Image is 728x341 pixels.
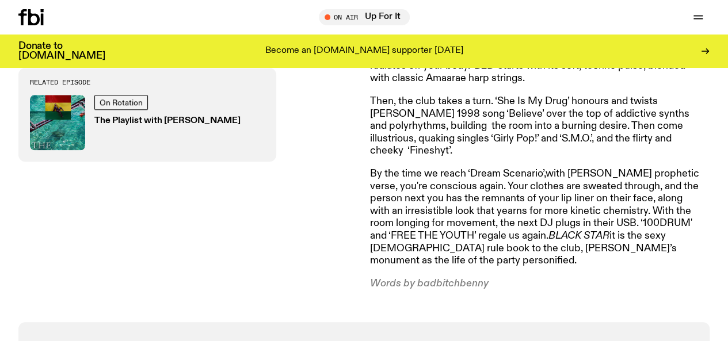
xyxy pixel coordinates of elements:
em: BLACK STAR [548,231,609,241]
p: Words by badbitchbenny [370,278,702,290]
a: The poster for this episode of The Playlist. It features the album artwork for Amaarae's BLACK ST... [30,95,265,151]
button: On AirUp For It [319,9,410,25]
p: Then, the club takes a turn. ‘She Is My Drug’ honours and twists [PERSON_NAME] 1998 song ‘Believe... [370,95,702,158]
h3: Related Episode [30,79,265,86]
p: By the time we reach ‘Dream Scenario’,with [PERSON_NAME] prophetic verse, you're conscious again.... [370,168,702,267]
h3: Donate to [DOMAIN_NAME] [18,41,105,61]
img: The poster for this episode of The Playlist. It features the album artwork for Amaarae's BLACK ST... [30,95,85,151]
h3: The Playlist with [PERSON_NAME] [94,117,241,126]
p: Become an [DOMAIN_NAME] supporter [DATE] [265,46,463,56]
